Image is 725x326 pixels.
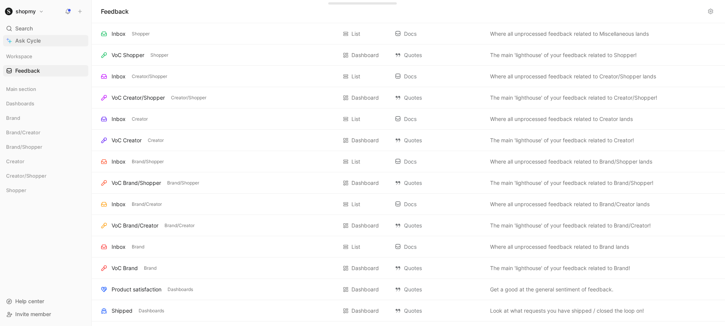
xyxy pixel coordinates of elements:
[112,29,126,38] div: Inbox
[101,7,129,16] h1: Feedback
[6,143,42,151] span: Brand/Shopper
[490,221,651,230] span: The main 'lighthouse' of your feedback related to Brand/Creator!
[3,112,88,126] div: Brand
[112,93,165,102] div: VoC Creator/Shopper
[351,285,379,294] div: Dashboard
[132,243,144,251] span: Brand
[490,93,657,102] span: The main 'lighthouse' of your feedback related to Creator/Shopper!
[112,114,126,124] div: Inbox
[3,184,88,196] div: Shopper
[92,279,725,300] div: Product satisfactionDashboardsDashboard QuotesGet a good at the general sentiment of feedback.Vie...
[351,114,360,124] div: List
[395,306,482,315] div: Quotes
[92,108,725,130] div: InboxCreatorList DocsWhere all unprocessed feedback related to Creator landsView actions
[112,72,126,81] div: Inbox
[490,242,629,251] span: Where all unprocessed feedback related to Brand lands
[489,29,650,38] button: Where all unprocessed feedback related to Miscellaneous lands
[6,52,32,60] span: Workspace
[3,296,88,307] div: Help center
[92,300,725,321] div: ShippedDashboardsDashboard QuotesLook at what requests you have shipped / closed the loop on!View...
[163,222,196,229] button: Brand/Creator
[351,136,379,145] div: Dashboard
[489,242,631,251] button: Where all unprocessed feedback related to Brand lands
[490,136,634,145] span: The main 'lighthouse' of your feedback related to Creator!
[168,286,193,293] span: Dashboards
[6,157,24,165] span: Creator
[142,265,158,272] button: Brand
[112,242,126,251] div: Inbox
[3,51,88,62] div: Workspace
[3,23,88,34] div: Search
[167,179,199,187] span: Brand/Shopper
[3,98,88,109] div: Dashboards
[490,306,644,315] span: Look at what requests you have shipped / closed the loop on!
[130,30,151,37] button: Shopper
[3,127,88,138] div: Brand/Creator
[395,93,482,102] div: Quotes
[148,137,164,144] span: Creator
[351,157,360,166] div: List
[3,35,88,46] a: Ask Cycle
[92,172,725,194] div: VoC Brand/ShopperBrand/ShopperDashboard QuotesThe main 'lighthouse' of your feedback related to B...
[490,29,649,38] span: Where all unprocessed feedback related to Miscellaneous lands
[490,264,630,273] span: The main 'lighthouse' of your feedback related to Brand!
[489,306,645,315] button: Look at what requests you have shipped / closed the loop on!
[6,186,26,194] span: Shopper
[3,127,88,140] div: Brand/Creator
[92,23,725,45] div: InboxShopperList DocsWhere all unprocessed feedback related to Miscellaneous landsView actions
[137,307,166,314] button: Dashboards
[92,236,725,258] div: InboxBrandList DocsWhere all unprocessed feedback related to Brand landsView actions
[164,222,195,229] span: Brand/Creator
[6,85,36,93] span: Main section
[395,285,482,294] div: Quotes
[132,115,148,123] span: Creator
[132,158,164,165] span: Brand/Shopper
[15,36,41,45] span: Ask Cycle
[395,242,482,251] div: Docs
[3,6,46,17] button: shopmyshopmy
[490,114,633,124] span: Where all unprocessed feedback related to Creator lands
[3,156,88,169] div: Creator
[15,298,44,304] span: Help center
[351,306,379,315] div: Dashboard
[146,137,165,144] button: Creator
[490,72,656,81] span: Where all unprocessed feedback related to Creator/Shopper lands
[130,116,149,122] button: Creator
[351,242,360,251] div: List
[351,72,360,81] div: List
[3,83,88,95] div: Main section
[3,184,88,198] div: Shopper
[6,100,34,107] span: Dashboards
[395,114,482,124] div: Docs
[3,98,88,111] div: Dashboards
[3,112,88,124] div: Brand
[489,136,636,145] button: The main 'lighthouse' of your feedback related to Creator!
[3,65,88,76] a: Feedback
[490,200,650,209] span: Where all unprocessed feedback related to Brand/Creator lands
[6,114,20,122] span: Brand
[130,201,163,208] button: Brand/Creator
[132,200,162,208] span: Brand/Creator
[112,157,126,166] div: Inbox
[490,51,637,60] span: The main 'lighthouse' of your feedback related to Shopper!
[395,136,482,145] div: Quotes
[92,45,725,66] div: VoC ShopperShopperDashboard QuotesThe main 'lighthouse' of your feedback related to Shopper!View ...
[112,136,142,145] div: VoC Creator
[92,151,725,172] div: InboxBrand/ShopperList DocsWhere all unprocessed feedback related to Brand/Shopper landsView actions
[3,309,88,320] div: Invite member
[132,30,150,38] span: Shopper
[395,51,482,60] div: Quotes
[15,67,40,75] span: Feedback
[112,264,138,273] div: VoC Brand
[351,221,379,230] div: Dashboard
[144,264,156,272] span: Brand
[92,87,725,108] div: VoC Creator/ShopperCreator/ShopperDashboard QuotesThe main 'lighthouse' of your feedback related ...
[395,157,482,166] div: Docs
[92,194,725,215] div: InboxBrand/CreatorList DocsWhere all unprocessed feedback related to Brand/Creator landsView actions
[149,52,170,59] button: Shopper
[112,221,158,230] div: VoC Brand/Creator
[6,129,40,136] span: Brand/Creator
[489,157,654,166] button: Where all unprocessed feedback related to Brand/Shopper lands
[92,66,725,87] div: InboxCreator/ShopperList DocsWhere all unprocessed feedback related to Creator/Shopper landsView ...
[489,93,659,102] button: The main 'lighthouse' of your feedback related to Creator/Shopper!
